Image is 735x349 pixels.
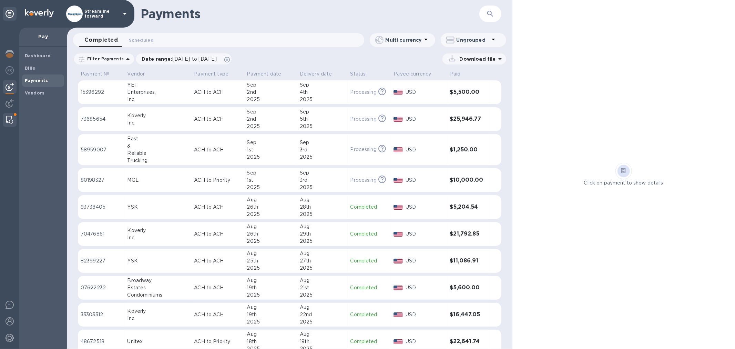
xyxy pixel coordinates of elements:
b: Payments [25,78,48,83]
div: 29th [300,230,345,238]
span: Completed [84,35,118,45]
p: USD [406,230,445,238]
h3: $5,600.00 [450,285,487,291]
p: 73685654 [81,116,122,123]
p: Processing [350,146,377,153]
div: 21st [300,284,345,291]
img: USD [394,339,403,344]
div: Fast [127,135,188,142]
div: MGL [127,177,188,184]
div: 5th [300,116,345,123]
div: 3rd [300,146,345,153]
div: 2025 [300,123,345,130]
b: Vendors [25,90,45,96]
span: Payment type [194,70,237,78]
div: Aug [300,250,345,257]
p: Date range : [142,56,220,62]
div: Aug [247,250,294,257]
h3: $22,641.74 [450,338,487,345]
span: Payment № [81,70,118,78]
p: Multi currency [386,37,422,43]
p: USD [406,284,445,291]
div: 19th [247,284,294,291]
div: 2025 [247,318,294,326]
div: Sep [300,169,345,177]
div: 2025 [300,184,345,191]
div: 1st [247,177,294,184]
span: Status [350,70,375,78]
div: 2025 [247,265,294,272]
p: ACH to ACH [194,257,241,265]
p: 58959007 [81,146,122,153]
div: 2025 [300,238,345,245]
img: USD [394,259,403,263]
p: Completed [350,311,388,318]
div: Date range:[DATE] to [DATE] [136,53,232,64]
p: Pay [25,33,61,40]
div: 2025 [247,96,294,103]
div: Reliable [127,150,188,157]
p: 93738405 [81,203,122,211]
div: 2025 [300,153,345,161]
img: USD [394,312,403,317]
div: 22nd [300,311,345,318]
p: ACH to ACH [194,284,241,291]
h3: $5,204.54 [450,204,487,210]
img: USD [394,232,403,237]
p: ACH to ACH [194,203,241,211]
div: Sep [300,139,345,146]
h3: $1,250.00 [450,147,487,153]
h1: Payments [141,7,429,21]
span: Payee currency [394,70,440,78]
p: ACH to ACH [194,230,241,238]
div: 2025 [300,96,345,103]
p: Click on payment to show details [584,179,663,187]
p: Vendor [127,70,145,78]
div: 26th [247,230,294,238]
p: ACH to ACH [194,146,241,153]
img: USD [394,90,403,95]
div: Unpin categories [3,7,17,21]
div: Koverly [127,308,188,315]
p: USD [406,116,445,123]
p: Payment date [247,70,282,78]
div: 2nd [247,89,294,96]
p: Payee currency [394,70,431,78]
div: Aug [300,196,345,203]
p: Completed [350,257,388,265]
p: Completed [350,284,388,291]
img: USD [394,147,403,152]
div: Estates [127,284,188,291]
div: 2nd [247,116,294,123]
img: USD [394,205,403,210]
div: Aug [300,331,345,338]
p: ACH to Priority [194,338,241,345]
div: Aug [247,196,294,203]
div: YET [127,81,188,89]
p: USD [406,311,445,318]
div: Aug [300,304,345,311]
div: 19th [247,311,294,318]
span: Delivery date [300,70,341,78]
span: Scheduled [129,37,154,44]
img: USD [394,286,403,290]
div: Aug [247,304,294,311]
p: 80198327 [81,177,122,184]
p: Completed [350,230,388,238]
p: Payment № [81,70,109,78]
p: Delivery date [300,70,332,78]
div: Inc. [127,234,188,241]
h3: $25,946.77 [450,116,487,122]
div: Condominiums [127,291,188,299]
b: Bills [25,66,35,71]
div: Inc. [127,315,188,322]
div: Aug [300,277,345,284]
p: USD [406,89,445,96]
h3: $21,792.85 [450,231,487,237]
div: Enterprises, [127,89,188,96]
b: Dashboard [25,53,51,58]
p: Completed [350,203,388,211]
div: 2025 [300,318,345,326]
div: Trucking [127,157,188,164]
p: Processing [350,89,377,96]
